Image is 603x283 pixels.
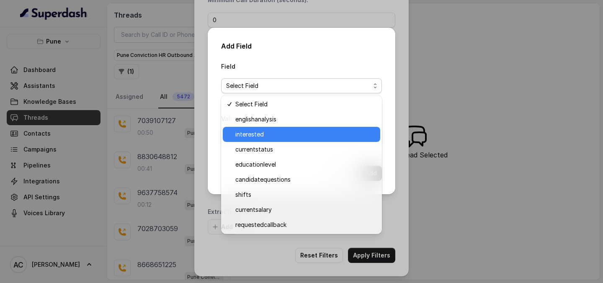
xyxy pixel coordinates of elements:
span: currentstatus [235,144,375,154]
span: candidatequestions [235,175,375,185]
span: englishanalysis [235,114,375,124]
div: Select Field [221,95,382,234]
span: Select Field [235,99,375,109]
span: interested [235,129,375,139]
span: educationlevel [235,160,375,170]
span: requestedcallback [235,220,375,230]
span: shifts [235,190,375,200]
span: Select Field [226,81,370,91]
span: currentsalary [235,205,375,215]
button: Select Field [221,78,382,93]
